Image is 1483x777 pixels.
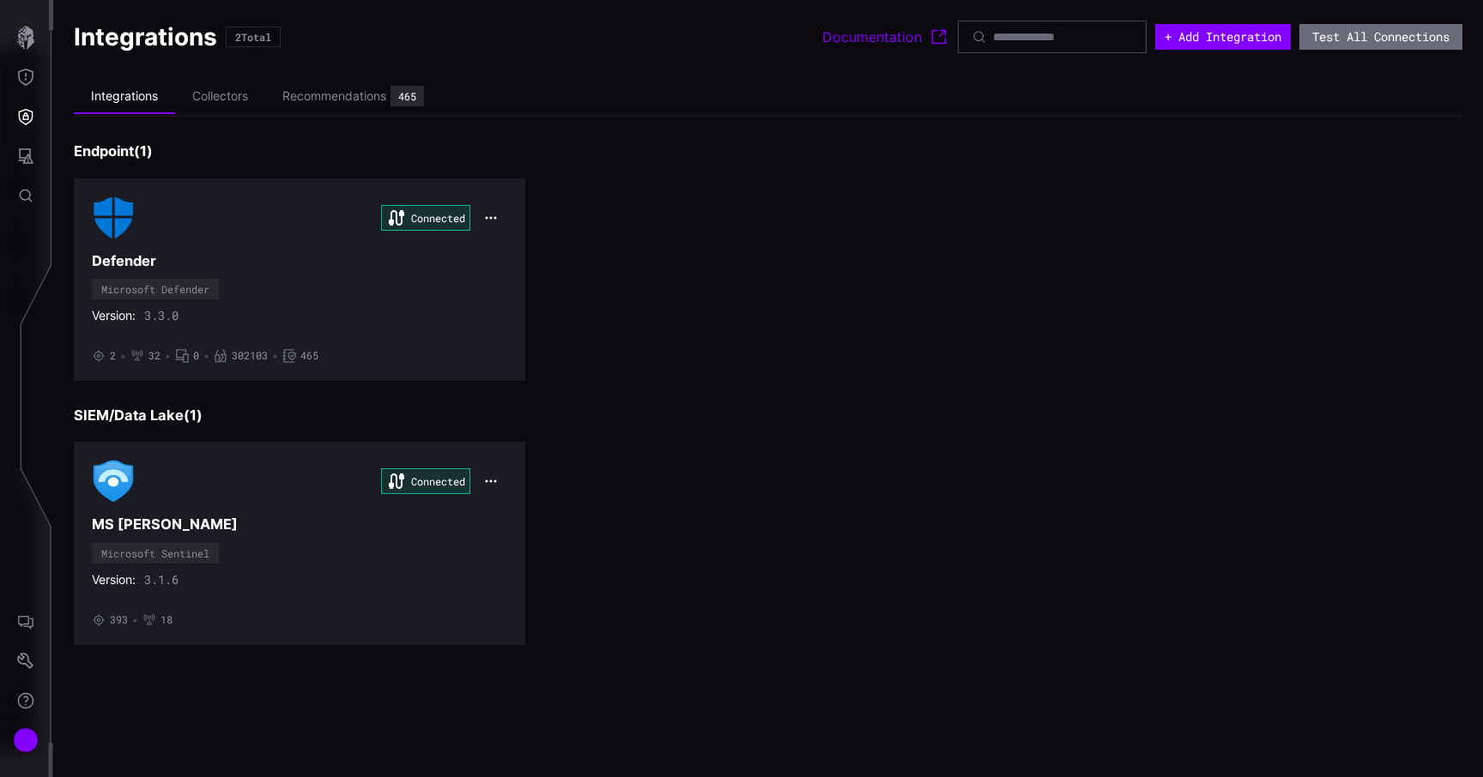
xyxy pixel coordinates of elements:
[300,349,318,363] span: 465
[132,613,138,627] span: •
[165,349,171,363] span: •
[120,349,126,363] span: •
[92,308,136,323] span: Version:
[381,468,470,494] div: Connected
[74,80,175,114] li: Integrations
[282,88,386,104] div: Recommendations
[92,196,135,239] img: Microsoft Defender
[235,32,271,42] div: 2 Total
[92,460,135,503] img: Microsoft Sentinel
[110,349,116,363] span: 2
[272,349,278,363] span: •
[381,205,470,231] div: Connected
[232,349,268,363] span: 302103
[101,284,209,294] div: Microsoft Defender
[822,27,949,47] a: Documentation
[101,548,209,558] div: Microsoft Sentinel
[160,613,173,627] span: 18
[92,252,507,270] h3: Defender
[175,80,265,113] li: Collectors
[92,515,507,533] h3: MS [PERSON_NAME]
[1155,24,1291,50] button: + Add Integration
[92,572,136,587] span: Version:
[74,142,1462,160] h3: Endpoint ( 1 )
[1299,24,1462,50] button: Test All Connections
[203,349,209,363] span: •
[144,572,179,587] span: 3.1.6
[193,349,199,363] span: 0
[74,407,1462,425] h3: SIEM/Data Lake ( 1 )
[398,91,416,101] div: 465
[74,21,217,52] h1: Integrations
[144,308,179,323] span: 3.3.0
[148,349,160,363] span: 32
[110,613,128,627] span: 393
